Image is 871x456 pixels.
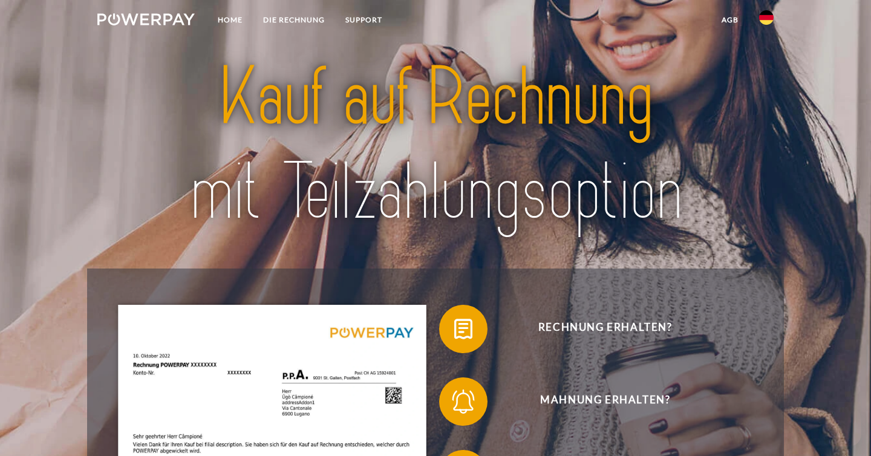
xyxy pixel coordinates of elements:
[448,386,478,417] img: qb_bell.svg
[439,377,754,426] button: Mahnung erhalten?
[97,13,195,25] img: logo-powerpay-white.svg
[207,9,253,31] a: Home
[457,377,754,426] span: Mahnung erhalten?
[448,314,478,344] img: qb_bill.svg
[131,45,740,244] img: title-powerpay_de.svg
[711,9,749,31] a: agb
[823,408,861,446] iframe: Button to launch messaging window
[253,9,335,31] a: DIE RECHNUNG
[457,305,754,353] span: Rechnung erhalten?
[439,305,754,353] button: Rechnung erhalten?
[335,9,393,31] a: SUPPORT
[759,10,774,25] img: de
